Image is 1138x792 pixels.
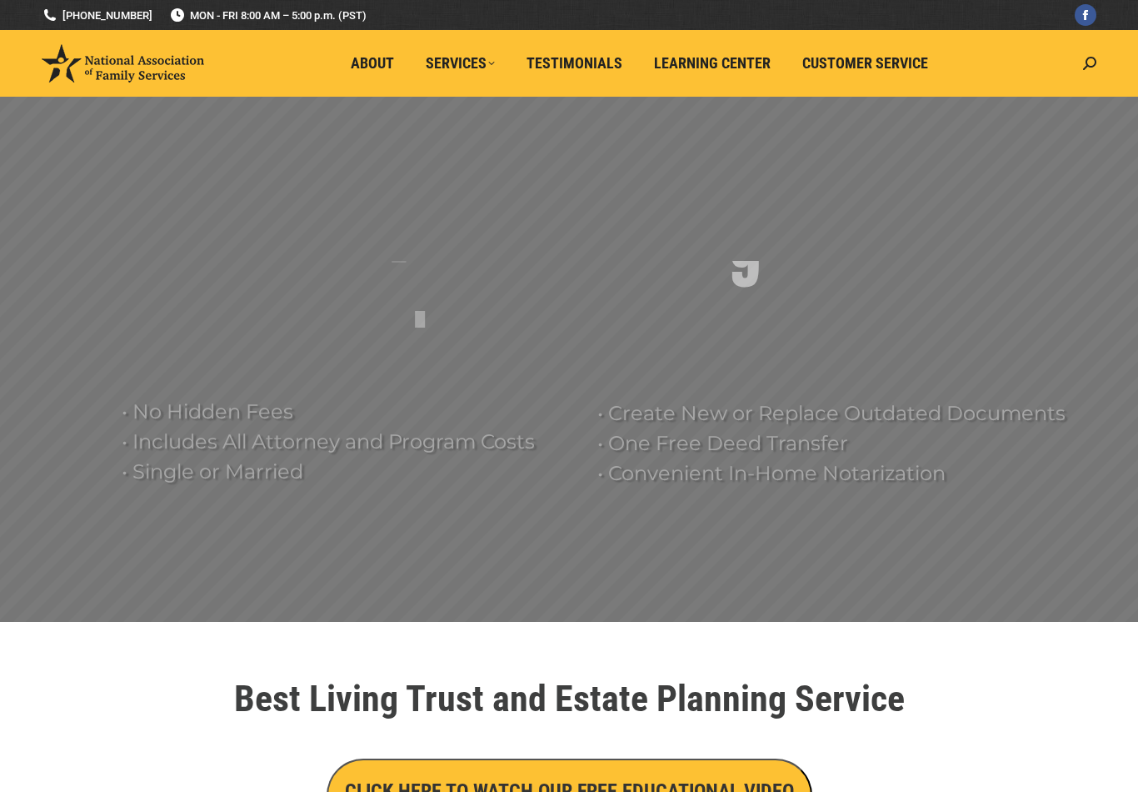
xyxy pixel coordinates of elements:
[515,48,634,79] a: Testimonials
[102,680,1036,717] h1: Best Living Trust and Estate Planning Service
[351,54,394,73] span: About
[642,48,782,79] a: Learning Center
[654,54,771,73] span: Learning Center
[413,304,427,371] div: I
[1075,4,1096,26] a: Facebook page opens in new window
[122,397,576,487] rs-layer: • No Hidden Fees • Includes All Attorney and Program Costs • Single or Married
[527,54,622,73] span: Testimonials
[339,48,406,79] a: About
[791,48,940,79] a: Customer Service
[426,54,495,73] span: Services
[802,54,928,73] span: Customer Service
[597,399,1081,489] rs-layer: • Create New or Replace Outdated Documents • One Free Deed Transfer • Convenient In-Home Notariza...
[385,204,413,271] div: V
[730,228,760,295] div: 9
[42,44,204,83] img: National Association of Family Services
[42,8,152,23] a: [PHONE_NUMBER]
[169,8,367,23] span: MON - FRI 8:00 AM – 5:00 p.m. (PST)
